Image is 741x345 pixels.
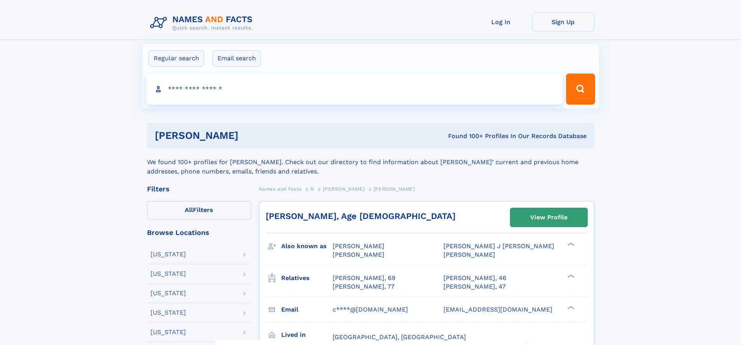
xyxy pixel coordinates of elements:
h1: [PERSON_NAME] [155,131,343,140]
div: [US_STATE] [151,290,186,296]
span: [PERSON_NAME] [333,251,384,258]
a: [PERSON_NAME], 46 [443,274,506,282]
label: Filters [147,201,251,220]
span: [PERSON_NAME] J [PERSON_NAME] [443,242,554,250]
div: ❯ [566,305,575,310]
h3: Relatives [281,271,333,285]
button: Search Button [566,74,595,105]
h3: Also known as [281,240,333,253]
a: Names and Facts [259,184,302,194]
div: Filters [147,186,251,193]
div: [US_STATE] [151,271,186,277]
div: [US_STATE] [151,310,186,316]
label: Regular search [149,50,204,67]
div: View Profile [530,208,568,226]
div: ❯ [566,242,575,247]
a: Log In [470,12,532,32]
span: [PERSON_NAME] [333,242,384,250]
input: search input [146,74,563,105]
div: [US_STATE] [151,329,186,335]
a: [PERSON_NAME], 77 [333,282,394,291]
a: N [310,184,314,194]
h3: Email [281,303,333,316]
span: [GEOGRAPHIC_DATA], [GEOGRAPHIC_DATA] [333,333,466,341]
span: [EMAIL_ADDRESS][DOMAIN_NAME] [443,306,552,313]
div: We found 100+ profiles for [PERSON_NAME]. Check out our directory to find information about [PERS... [147,148,594,176]
span: [PERSON_NAME] [443,251,495,258]
h3: Lived in [281,328,333,341]
span: N [310,186,314,192]
label: Email search [212,50,261,67]
a: [PERSON_NAME] [323,184,364,194]
div: [US_STATE] [151,251,186,257]
a: [PERSON_NAME], 47 [443,282,506,291]
span: [PERSON_NAME] [373,186,415,192]
img: Logo Names and Facts [147,12,259,33]
a: [PERSON_NAME], Age [DEMOGRAPHIC_DATA] [266,211,455,221]
a: View Profile [510,208,587,227]
span: All [185,206,193,214]
span: [PERSON_NAME] [323,186,364,192]
div: Browse Locations [147,229,251,236]
div: ❯ [566,273,575,278]
div: Found 100+ Profiles In Our Records Database [343,132,587,140]
a: [PERSON_NAME], 69 [333,274,396,282]
a: Sign Up [532,12,594,32]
